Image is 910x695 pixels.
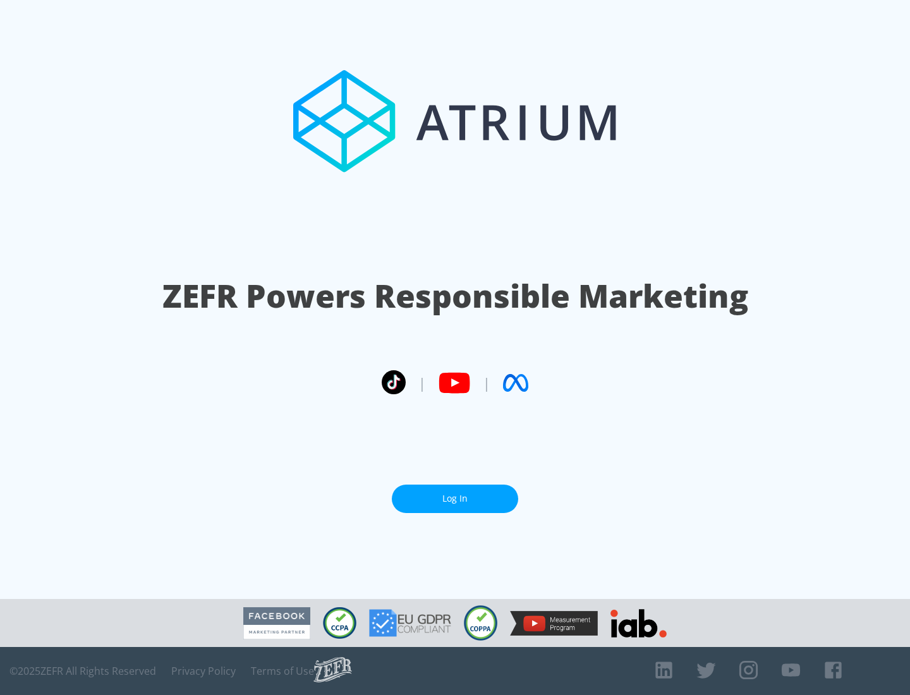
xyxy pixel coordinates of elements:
img: GDPR Compliant [369,609,451,637]
a: Terms of Use [251,665,314,677]
img: COPPA Compliant [464,605,497,641]
img: YouTube Measurement Program [510,611,598,636]
span: | [483,373,490,392]
a: Log In [392,485,518,513]
a: Privacy Policy [171,665,236,677]
img: IAB [610,609,667,638]
h1: ZEFR Powers Responsible Marketing [162,274,748,318]
span: | [418,373,426,392]
span: © 2025 ZEFR All Rights Reserved [9,665,156,677]
img: CCPA Compliant [323,607,356,639]
img: Facebook Marketing Partner [243,607,310,639]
